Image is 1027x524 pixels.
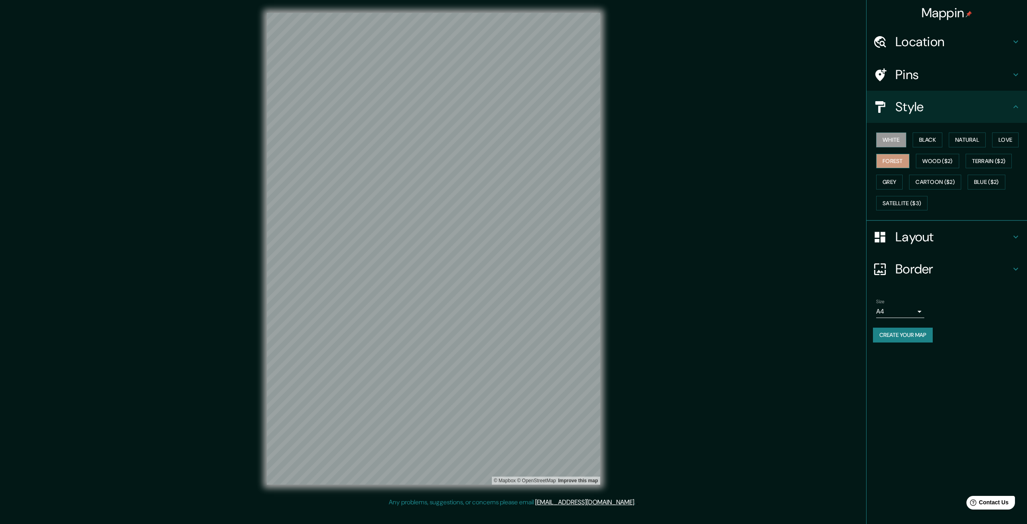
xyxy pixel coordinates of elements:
button: Wood ($2) [916,154,959,169]
button: Natural [949,133,986,147]
h4: Layout [895,229,1011,245]
div: . [635,497,637,507]
a: Map feedback [558,478,598,483]
button: Blue ($2) [968,175,1005,190]
button: Forest [876,154,909,169]
button: Satellite ($3) [876,196,928,211]
button: Terrain ($2) [966,154,1012,169]
h4: Mappin [921,5,972,21]
p: Any problems, suggestions, or concerns please email . [389,497,635,507]
button: Grey [876,175,903,190]
button: Cartoon ($2) [909,175,961,190]
h4: Pins [895,67,1011,83]
div: A4 [876,305,924,318]
button: White [876,133,906,147]
button: Black [913,133,943,147]
button: Love [992,133,1019,147]
button: Create your map [873,328,933,343]
h4: Style [895,99,1011,115]
label: Size [876,298,885,305]
h4: Border [895,261,1011,277]
img: pin-icon.png [966,11,972,17]
div: Location [867,26,1027,58]
a: [EMAIL_ADDRESS][DOMAIN_NAME] [535,498,634,506]
div: Layout [867,221,1027,253]
h4: Location [895,34,1011,50]
iframe: Help widget launcher [956,493,1018,515]
div: Pins [867,59,1027,91]
a: Mapbox [494,478,516,483]
div: Border [867,253,1027,285]
div: Style [867,91,1027,123]
a: OpenStreetMap [517,478,556,483]
canvas: Map [267,13,600,485]
div: . [637,497,638,507]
